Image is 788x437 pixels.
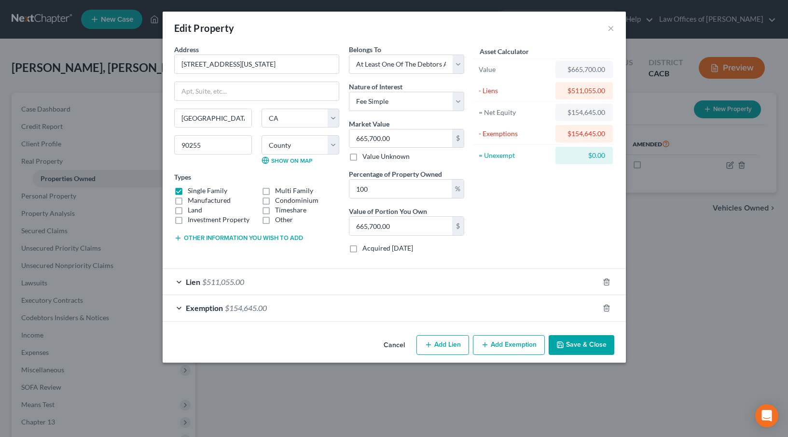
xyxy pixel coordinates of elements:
[349,82,402,92] label: Nature of Interest
[275,196,318,205] label: Condominium
[175,82,339,100] input: Apt, Suite, etc...
[349,129,452,148] input: 0.00
[186,277,200,286] span: Lien
[174,21,235,35] div: Edit Property
[349,169,442,179] label: Percentage of Property Owned
[349,45,381,54] span: Belongs To
[452,180,464,198] div: %
[202,277,244,286] span: $511,055.00
[479,151,552,160] div: = Unexempt
[174,45,199,54] span: Address
[362,243,413,253] label: Acquired [DATE]
[275,205,306,215] label: Timeshare
[563,108,605,117] div: $154,645.00
[349,119,389,129] label: Market Value
[608,22,614,34] button: ×
[188,215,249,225] label: Investment Property
[188,196,231,205] label: Manufactured
[563,129,605,139] div: $154,645.00
[452,217,464,235] div: $
[563,65,605,74] div: $665,700.00
[188,205,202,215] label: Land
[755,404,778,427] div: Open Intercom Messenger
[349,217,452,235] input: 0.00
[473,335,545,355] button: Add Exemption
[452,129,464,148] div: $
[479,129,552,139] div: - Exemptions
[275,186,313,196] label: Multi Family
[225,303,267,312] span: $154,645.00
[175,55,339,73] input: Enter address...
[175,109,251,127] input: Enter city...
[479,86,552,96] div: - Liens
[362,152,410,161] label: Value Unknown
[376,336,413,355] button: Cancel
[563,86,605,96] div: $511,055.00
[174,234,303,242] button: Other information you wish to add
[563,151,605,160] div: $0.00
[188,186,227,196] label: Single Family
[186,303,223,312] span: Exemption
[349,180,452,198] input: 0.00
[349,206,427,216] label: Value of Portion You Own
[549,335,614,355] button: Save & Close
[480,46,529,56] label: Asset Calculator
[416,335,469,355] button: Add Lien
[174,172,191,182] label: Types
[275,215,293,225] label: Other
[174,135,252,155] input: Enter zip...
[262,156,312,164] a: Show on Map
[479,65,552,74] div: Value
[479,108,552,117] div: = Net Equity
